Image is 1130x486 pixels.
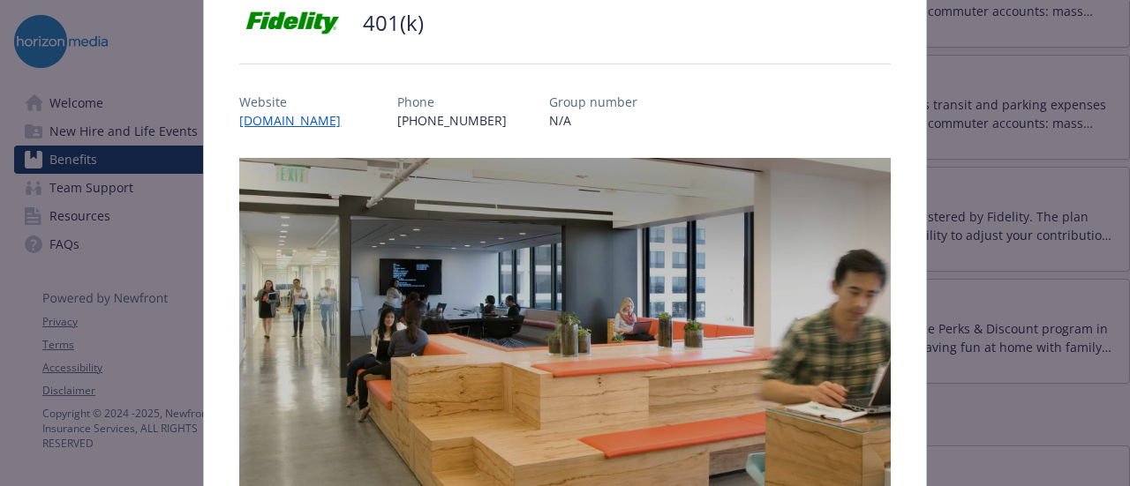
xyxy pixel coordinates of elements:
[239,93,355,111] p: Website
[239,112,355,129] a: [DOMAIN_NAME]
[549,93,637,111] p: Group number
[397,111,507,130] p: [PHONE_NUMBER]
[397,93,507,111] p: Phone
[549,111,637,130] p: N/A
[363,8,424,38] h2: 401(k)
